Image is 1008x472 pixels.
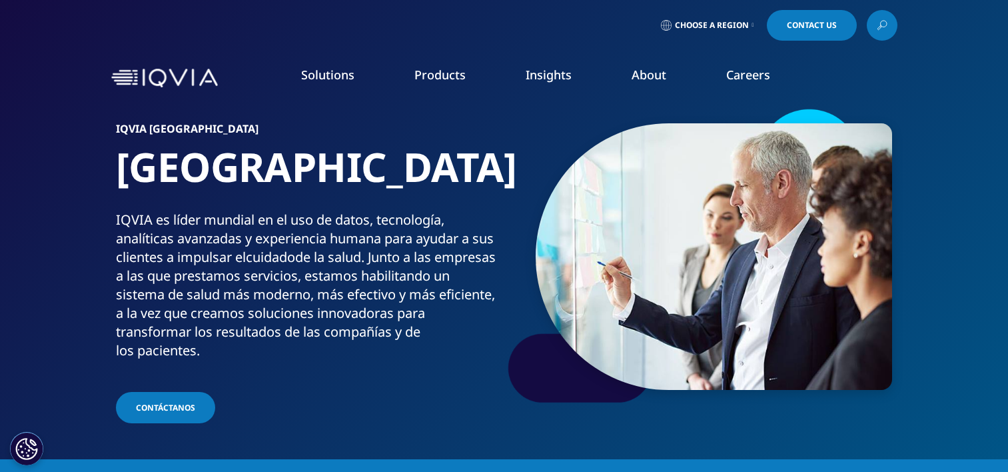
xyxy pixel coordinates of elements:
[116,123,499,142] h6: IQVIA [GEOGRAPHIC_DATA]
[116,142,499,211] h1: [GEOGRAPHIC_DATA]
[246,248,295,266] span: cuidado
[536,123,892,390] img: 103_brainstorm-on-glass-window.jpg
[675,20,749,31] span: Choose a Region
[767,10,857,41] a: Contact Us
[223,47,897,109] nav: Primary
[116,392,215,423] a: Contáctanos
[10,432,43,465] button: Configuración de cookies
[414,67,466,83] a: Products
[526,67,572,83] a: Insights
[116,211,499,368] p: IQVIA es líder mundial en el uso de datos, tecnología, analíticas avanzadas y experiencia humana ...
[301,67,354,83] a: Solutions
[787,21,837,29] span: Contact Us
[632,67,666,83] a: About
[726,67,770,83] a: Careers
[136,402,195,413] span: Contáctanos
